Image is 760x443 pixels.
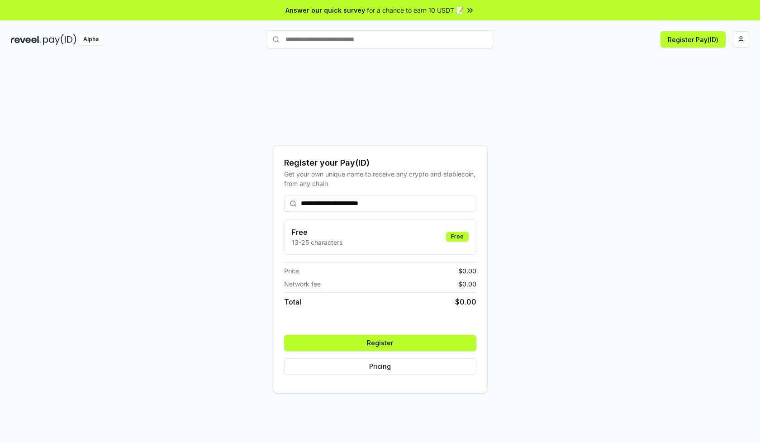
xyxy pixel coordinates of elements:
p: 13-25 characters [292,238,342,247]
span: $ 0.00 [458,279,476,289]
div: Register your Pay(ID) [284,157,476,169]
div: Get your own unique name to receive any crypto and stablecoin, from any chain [284,169,476,188]
h3: Free [292,227,342,238]
span: for a chance to earn 10 USDT 📝 [367,5,464,15]
img: reveel_dark [11,34,41,45]
button: Register Pay(ID) [660,31,726,48]
span: Answer our quick survey [285,5,365,15]
div: Alpha [78,34,104,45]
span: Price [284,266,299,276]
span: Network fee [284,279,321,289]
button: Register [284,335,476,351]
div: Free [446,232,469,242]
span: $ 0.00 [458,266,476,276]
span: Total [284,296,301,307]
img: pay_id [43,34,76,45]
button: Pricing [284,358,476,375]
span: $ 0.00 [455,296,476,307]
